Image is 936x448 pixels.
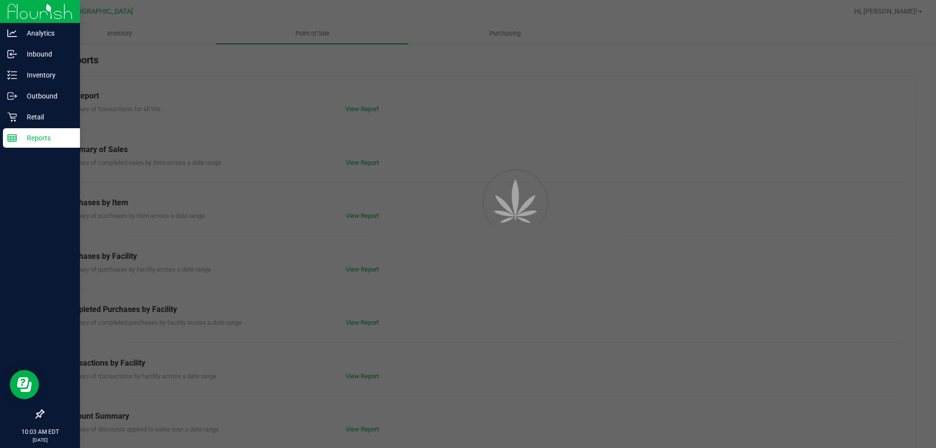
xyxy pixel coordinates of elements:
[7,28,17,38] inline-svg: Analytics
[7,91,17,101] inline-svg: Outbound
[17,111,76,123] p: Retail
[4,436,76,444] p: [DATE]
[10,370,39,399] iframe: Resource center
[4,428,76,436] p: 10:03 AM EDT
[7,49,17,59] inline-svg: Inbound
[7,133,17,143] inline-svg: Reports
[7,70,17,80] inline-svg: Inventory
[17,132,76,144] p: Reports
[17,69,76,81] p: Inventory
[7,112,17,122] inline-svg: Retail
[17,90,76,102] p: Outbound
[17,48,76,60] p: Inbound
[17,27,76,39] p: Analytics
